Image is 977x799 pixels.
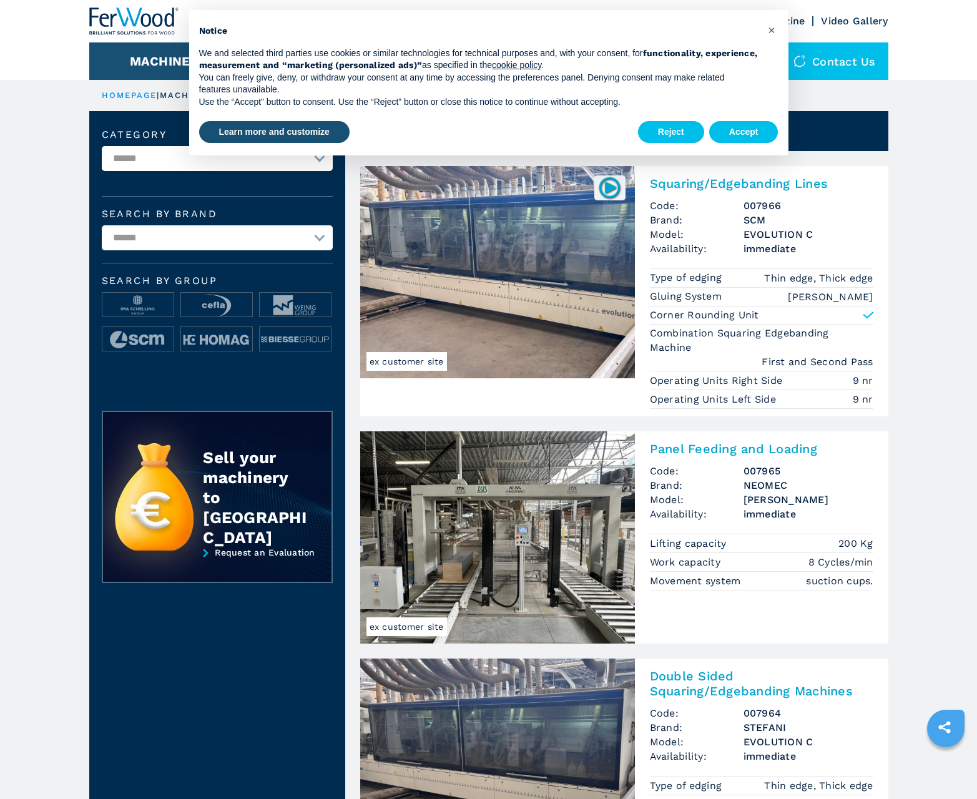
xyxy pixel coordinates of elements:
em: Thin edge, Thick edge [764,271,873,285]
h3: 007965 [744,464,873,478]
span: Search by group [102,276,333,286]
img: Panel Feeding and Loading NEOMEC AXEL C [360,431,635,644]
a: Panel Feeding and Loading NEOMEC AXEL Cex customer sitePanel Feeding and LoadingCode:007965Brand:... [360,431,888,644]
a: sharethis [929,712,960,743]
img: image [102,327,174,352]
p: Work capacity [650,556,724,569]
a: Squaring/Edgebanding Lines SCM EVOLUTION Cex customer site007966Squaring/Edgebanding LinesCode:00... [360,166,888,416]
p: Use the “Accept” button to consent. Use the “Reject” button or close this notice to continue with... [199,96,759,109]
p: Movement system [650,574,744,588]
em: 200 Kg [838,536,873,551]
a: Request an Evaluation [102,547,333,592]
em: [PERSON_NAME] [788,290,873,304]
h3: 007964 [744,706,873,720]
h3: NEOMEC [744,478,873,493]
span: immediate [744,242,873,256]
p: Lifting capacity [650,537,730,551]
h3: EVOLUTION C [744,227,873,242]
button: Reject [638,121,704,144]
h2: Squaring/Edgebanding Lines [650,176,873,191]
p: Gluing System [650,290,725,303]
span: Brand: [650,720,744,735]
img: Contact us [793,55,806,67]
em: 9 nr [853,392,873,406]
span: ex customer site [366,352,447,371]
img: image [181,293,252,318]
button: Accept [709,121,778,144]
button: Learn more and customize [199,121,350,144]
p: Operating Units Left Side [650,393,780,406]
em: suction cups. [806,574,873,588]
span: Code: [650,464,744,478]
img: image [260,293,331,318]
h2: Notice [199,25,759,37]
span: ex customer site [366,617,447,636]
img: Squaring/Edgebanding Lines SCM EVOLUTION C [360,166,635,378]
p: You can freely give, deny, or withdraw your consent at any time by accessing the preferences pane... [199,72,759,96]
label: Category [102,130,333,140]
img: image [181,327,252,352]
span: Availability: [650,749,744,763]
span: Model: [650,735,744,749]
strong: functionality, experience, measurement and “marketing (personalized ads)” [199,48,758,71]
span: Brand: [650,478,744,493]
img: 007966 [597,175,622,200]
div: Sell your machinery to [GEOGRAPHIC_DATA] [203,448,307,547]
button: Close this notice [762,20,782,40]
a: Video Gallery [821,15,888,27]
em: First and Second Pass [762,355,873,369]
span: Model: [650,227,744,242]
p: Corner Rounding Unit [650,308,759,322]
h3: SCM [744,213,873,227]
h3: STEFANI [744,720,873,735]
span: Model: [650,493,744,507]
p: Type of edging [650,779,725,793]
span: Availability: [650,507,744,521]
img: image [260,327,331,352]
img: image [102,293,174,318]
p: Operating Units Right Side [650,374,786,388]
em: 9 nr [853,373,873,388]
h2: Panel Feeding and Loading [650,441,873,456]
div: Contact us [781,42,888,80]
button: Machines [130,54,199,69]
p: We and selected third parties use cookies or similar technologies for technical purposes and, wit... [199,47,759,72]
span: immediate [744,749,873,763]
p: Combination Squaring Edgebanding Machine [650,326,873,355]
span: Code: [650,199,744,213]
p: Type of edging [650,271,725,285]
em: 8 Cycles/min [808,555,873,569]
p: machines [160,90,214,101]
span: Code: [650,706,744,720]
em: Thin edge, Thick edge [764,778,873,793]
span: Brand: [650,213,744,227]
img: Ferwood [89,7,179,35]
h2: Double Sided Squaring/Edgebanding Machines [650,669,873,699]
span: | [157,91,159,100]
a: HOMEPAGE [102,91,157,100]
h3: 007966 [744,199,873,213]
span: Availability: [650,242,744,256]
a: cookie policy [492,60,541,70]
iframe: Chat [924,743,968,790]
span: × [768,22,775,37]
span: immediate [744,507,873,521]
label: Search by brand [102,209,333,219]
h3: EVOLUTION C [744,735,873,749]
h3: [PERSON_NAME] [744,493,873,507]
